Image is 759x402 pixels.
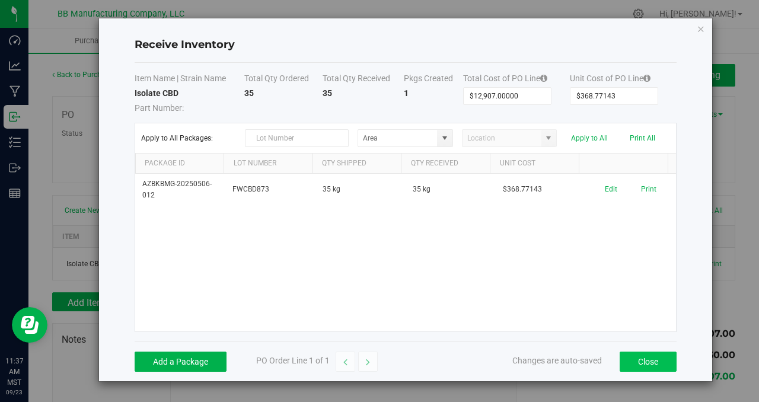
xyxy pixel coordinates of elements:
th: Package Id [135,154,224,174]
button: Close [620,352,677,372]
button: Add a Package [135,352,227,372]
button: Close modal [697,21,705,36]
th: Unit Cost of PO Line [570,72,677,87]
input: Unit Cost [570,88,658,104]
th: Pkgs Created [404,72,463,87]
td: AZBKBMG-20250506-012 [135,174,225,206]
th: Item Name | Strain Name [135,72,245,87]
th: Lot Number [224,154,312,174]
td: FWCBD873 [225,174,315,206]
strong: Isolate CBD [135,88,178,98]
button: Print All [630,134,655,142]
span: Apply to All Packages: [141,134,236,142]
td: 35 kg [315,174,406,206]
td: $368.77143 [496,174,586,206]
iframe: Resource center [12,307,47,343]
i: Specifying a total cost will update all package costs. [540,74,547,82]
span: Part Number: [135,103,184,113]
span: PO Order Line 1 of 1 [256,356,330,365]
i: Specifying a total cost will update all package costs. [643,74,650,82]
strong: 35 [244,88,254,98]
input: Total Cost [464,88,551,104]
h4: Receive Inventory [135,37,677,53]
th: Qty Shipped [312,154,401,174]
button: Apply to All [571,134,608,142]
th: Unit Cost [490,154,579,174]
td: 35 kg [406,174,496,206]
th: Total Qty Ordered [244,72,323,87]
button: Edit [605,184,617,195]
th: Qty Received [401,154,490,174]
input: Lot Number [245,129,349,147]
strong: 35 [323,88,332,98]
button: Print [641,184,656,195]
th: Total Qty Received [323,72,404,87]
strong: 1 [404,88,409,98]
th: Total Cost of PO Line [463,72,570,87]
input: Area [358,130,437,146]
span: Changes are auto-saved [512,356,602,365]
